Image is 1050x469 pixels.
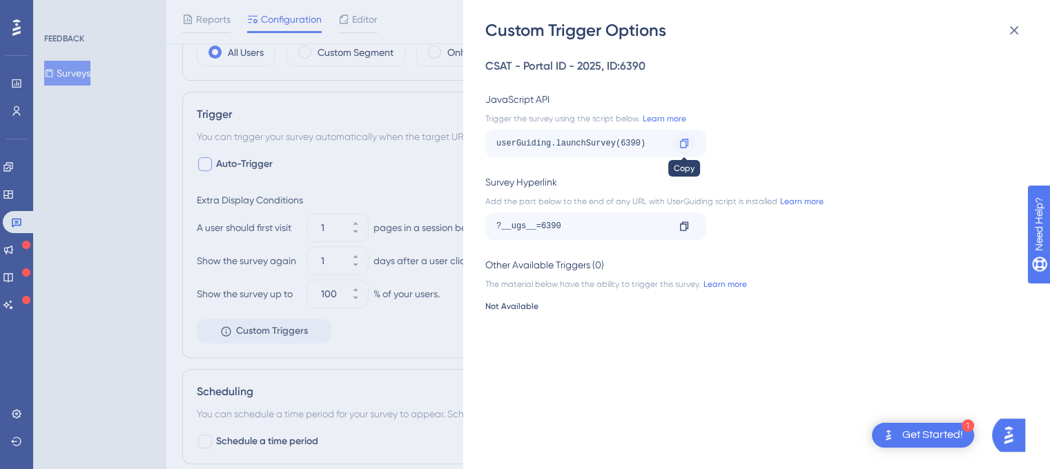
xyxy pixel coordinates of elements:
[640,113,686,124] a: Learn more
[485,58,1020,74] div: CSAT - Portal ID - 2025 , ID: 6390
[485,19,1031,41] div: Custom Trigger Options
[485,113,1020,124] div: Trigger the survey using the script below.
[962,419,974,432] div: 1
[872,423,974,448] div: Open Get Started! checklist, remaining modules: 1
[701,279,747,290] a: Learn more
[992,415,1033,456] iframe: UserGuiding AI Assistant Launcher
[496,215,668,237] div: ?__ugs__=6390
[485,257,1020,273] div: Other Available Triggers (0)
[485,196,1020,207] div: Add the part below to the end of any URL with UserGuiding script is installed
[496,132,668,154] div: userGuiding.launchSurvey(6390)
[777,196,824,207] a: Learn more
[32,3,86,20] span: Need Help?
[485,91,1020,108] div: JavaScript API
[485,174,1020,190] div: Survey Hyperlink
[485,301,1020,312] div: Not Available
[902,428,963,443] div: Get Started!
[485,279,1020,290] div: The material below have the ability to trigger this survey.
[880,427,897,443] img: launcher-image-alternative-text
